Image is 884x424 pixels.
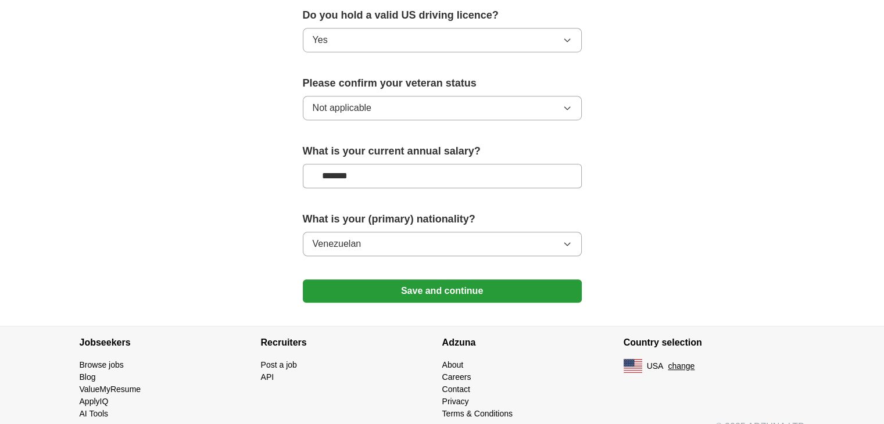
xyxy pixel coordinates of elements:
label: Do you hold a valid US driving licence? [303,8,582,23]
a: Blog [80,372,96,382]
button: change [668,360,695,372]
a: Contact [442,385,470,394]
a: Careers [442,372,471,382]
button: Yes [303,28,582,52]
a: Terms & Conditions [442,409,513,418]
img: US flag [624,359,642,373]
a: ApplyIQ [80,397,109,406]
span: USA [647,360,664,372]
a: About [442,360,464,369]
a: Browse jobs [80,360,124,369]
label: Please confirm your veteran status [303,76,582,91]
span: Not applicable [313,101,371,115]
button: Not applicable [303,96,582,120]
a: Privacy [442,397,469,406]
label: What is your current annual salary? [303,143,582,159]
button: Save and continue [303,279,582,303]
button: Venezuelan [303,232,582,256]
a: Post a job [261,360,297,369]
a: API [261,372,274,382]
h4: Country selection [624,326,805,359]
a: AI Tools [80,409,109,418]
span: Venezuelan [313,237,362,251]
label: What is your (primary) nationality? [303,211,582,227]
a: ValueMyResume [80,385,141,394]
span: Yes [313,33,328,47]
